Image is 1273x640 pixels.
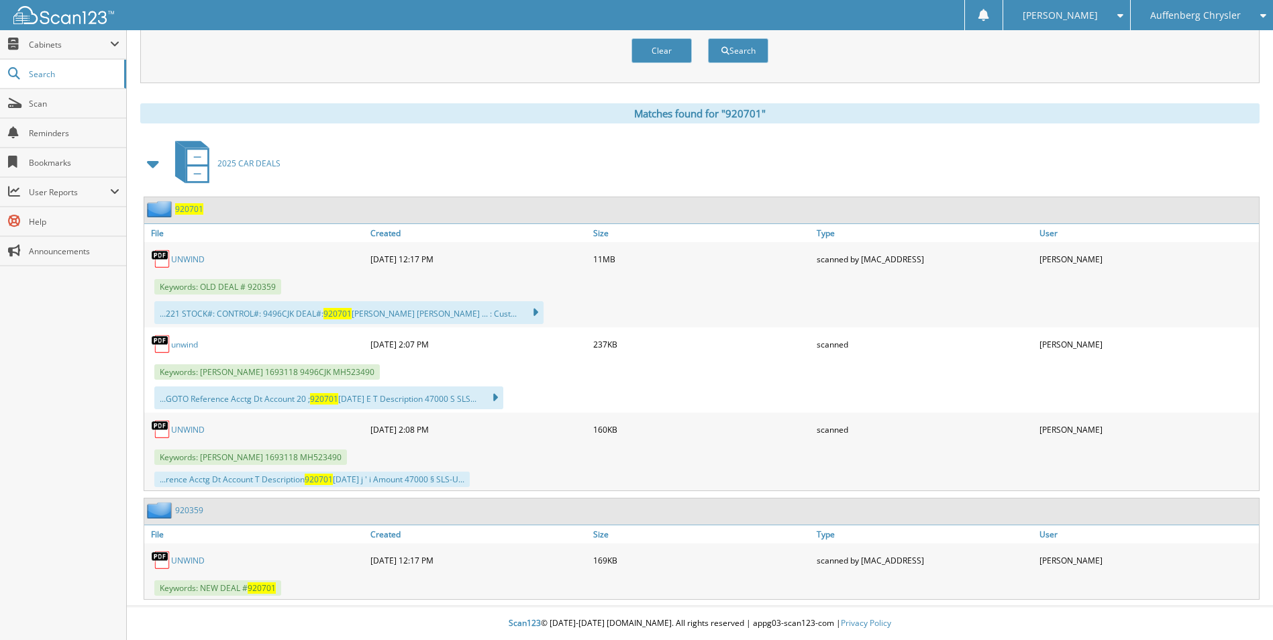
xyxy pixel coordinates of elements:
[29,246,119,257] span: Announcements
[590,416,813,443] div: 160KB
[813,331,1036,358] div: scanned
[147,502,175,519] img: folder2.png
[367,525,590,543] a: Created
[590,224,813,242] a: Size
[813,547,1036,574] div: scanned by [MAC_ADDRESS]
[631,38,692,63] button: Clear
[13,6,114,24] img: scan123-logo-white.svg
[29,127,119,139] span: Reminders
[813,246,1036,272] div: scanned by [MAC_ADDRESS]
[29,186,110,198] span: User Reports
[154,580,281,596] span: Keywords: NEW DEAL #
[154,386,503,409] div: ...GOTO Reference Acctg Dt Account 20 ; [DATE] E T Description 47000 S SLS...
[1206,576,1273,640] iframe: Chat Widget
[509,617,541,629] span: Scan123
[367,246,590,272] div: [DATE] 12:17 PM
[171,254,205,265] a: UNWIND
[305,474,333,485] span: 920701
[813,525,1036,543] a: Type
[1036,224,1259,242] a: User
[171,424,205,435] a: UNWIND
[29,98,119,109] span: Scan
[151,550,171,570] img: PDF.png
[1036,416,1259,443] div: [PERSON_NAME]
[151,419,171,439] img: PDF.png
[151,249,171,269] img: PDF.png
[154,279,281,295] span: Keywords: OLD DEAL # 920359
[1036,525,1259,543] a: User
[590,246,813,272] div: 11MB
[1036,246,1259,272] div: [PERSON_NAME]
[590,331,813,358] div: 237KB
[813,224,1036,242] a: Type
[29,157,119,168] span: Bookmarks
[367,416,590,443] div: [DATE] 2:08 PM
[590,525,813,543] a: Size
[367,331,590,358] div: [DATE] 2:07 PM
[217,158,281,169] span: 2025 CAR DEALS
[310,393,338,405] span: 920701
[708,38,768,63] button: Search
[1036,331,1259,358] div: [PERSON_NAME]
[29,216,119,227] span: Help
[175,504,203,516] a: 920359
[154,472,470,487] div: ...rence Acctg Dt Account T Description [DATE] j ' i Amount 47000 § SLS-U...
[167,137,281,190] a: 2025 CAR DEALS
[1150,11,1241,19] span: Auffenberg Chrysler
[154,364,380,380] span: Keywords: [PERSON_NAME] 1693118 9496CJK MH523490
[144,224,367,242] a: File
[248,582,276,594] span: 920701
[151,334,171,354] img: PDF.png
[144,525,367,543] a: File
[171,555,205,566] a: UNWIND
[29,68,117,80] span: Search
[1036,547,1259,574] div: [PERSON_NAME]
[154,301,544,324] div: ...221 STOCK#: CONTROL#: 9496CJK DEAL#: [PERSON_NAME] [PERSON_NAME] ... : Cust...
[140,103,1260,123] div: Matches found for "920701"
[147,201,175,217] img: folder2.png
[323,308,352,319] span: 920701
[127,607,1273,640] div: © [DATE]-[DATE] [DOMAIN_NAME]. All rights reserved | appg03-scan123-com |
[590,547,813,574] div: 169KB
[175,203,203,215] a: 920701
[367,224,590,242] a: Created
[171,339,198,350] a: unwind
[813,416,1036,443] div: scanned
[29,39,110,50] span: Cabinets
[154,449,347,465] span: Keywords: [PERSON_NAME] 1693118 MH523490
[1023,11,1098,19] span: [PERSON_NAME]
[841,617,891,629] a: Privacy Policy
[367,547,590,574] div: [DATE] 12:17 PM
